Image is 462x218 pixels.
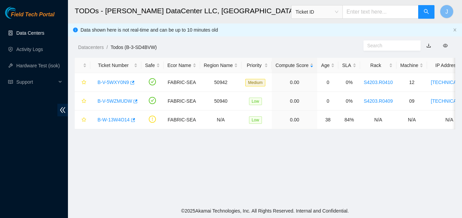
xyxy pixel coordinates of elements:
[396,73,427,92] td: 12
[110,45,157,50] a: Todos (B-3-SD4BVW)
[5,7,34,19] img: Akamai Technologies
[200,73,242,92] td: 50942
[272,73,317,92] td: 0.00
[245,79,265,86] span: Medium
[453,28,457,32] button: close
[338,92,360,111] td: 0%
[200,111,242,129] td: N/A
[16,75,56,89] span: Support
[164,111,200,129] td: FABRIC-SEA
[317,92,338,111] td: 0
[57,104,68,116] span: double-left
[445,7,448,16] span: J
[82,117,86,123] span: star
[5,12,54,21] a: Akamai TechnologiesField Tech Portal
[164,92,200,111] td: FABRIC-SEA
[364,98,393,104] a: S4203.R0409
[16,47,43,52] a: Activity Logs
[97,80,129,85] a: B-V-5WXY0N9
[78,96,87,106] button: star
[164,73,200,92] td: FABRIC-SEA
[272,111,317,129] td: 0.00
[249,116,262,124] span: Low
[396,92,427,111] td: 09
[426,43,431,48] a: download
[424,9,429,15] span: search
[11,12,54,18] span: Field Tech Portal
[338,111,360,129] td: 84%
[338,73,360,92] td: 0%
[200,92,242,111] td: 50940
[78,45,104,50] a: Datacenters
[367,42,411,49] input: Search
[317,111,338,129] td: 38
[342,5,419,19] input: Enter text here...
[149,116,156,123] span: exclamation-circle
[421,40,436,51] button: download
[78,114,87,125] button: star
[249,98,262,105] span: Low
[149,97,156,104] span: check-circle
[82,80,86,85] span: star
[106,45,108,50] span: /
[440,5,454,18] button: J
[149,78,156,85] span: check-circle
[272,92,317,111] td: 0.00
[8,80,13,84] span: read
[82,99,86,104] span: star
[360,111,397,129] td: N/A
[418,5,434,19] button: search
[296,7,338,17] span: Ticket ID
[68,204,462,218] footer: © 2025 Akamai Technologies, Inc. All Rights Reserved. Internal and Confidential.
[396,111,427,129] td: N/A
[16,63,60,68] a: Hardware Test (isok)
[364,80,393,85] a: S4203.R0410
[317,73,338,92] td: 0
[97,117,130,122] a: B-W-13W4O14
[443,43,448,48] span: eye
[16,30,44,36] a: Data Centers
[97,98,132,104] a: B-V-5WZMUDW
[78,77,87,88] button: star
